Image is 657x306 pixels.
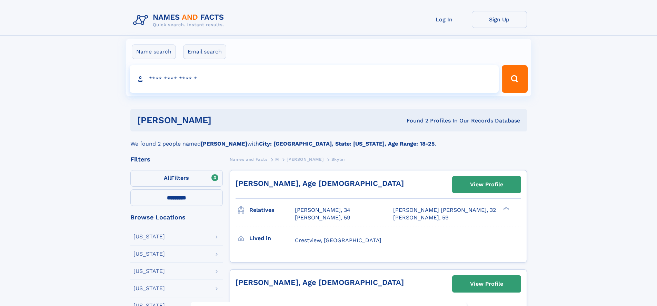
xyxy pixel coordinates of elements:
[133,251,165,257] div: [US_STATE]
[275,157,279,162] span: M
[130,11,230,30] img: Logo Names and Facts
[295,237,381,244] span: Crestview, [GEOGRAPHIC_DATA]
[502,65,527,93] button: Search Button
[137,116,309,125] h1: [PERSON_NAME]
[201,140,247,147] b: [PERSON_NAME]
[501,206,510,211] div: ❯
[287,157,323,162] span: [PERSON_NAME]
[393,206,496,214] a: [PERSON_NAME] [PERSON_NAME], 32
[133,268,165,274] div: [US_STATE]
[470,177,503,193] div: View Profile
[164,175,171,181] span: All
[133,234,165,239] div: [US_STATE]
[309,117,520,125] div: Found 2 Profiles In Our Records Database
[130,156,223,162] div: Filters
[236,278,404,287] a: [PERSON_NAME], Age [DEMOGRAPHIC_DATA]
[230,155,268,164] a: Names and Facts
[452,276,521,292] a: View Profile
[130,170,223,187] label: Filters
[130,214,223,220] div: Browse Locations
[417,11,472,28] a: Log In
[472,11,527,28] a: Sign Up
[130,65,499,93] input: search input
[452,176,521,193] a: View Profile
[249,204,295,216] h3: Relatives
[393,214,449,221] a: [PERSON_NAME], 59
[133,286,165,291] div: [US_STATE]
[249,233,295,244] h3: Lived in
[183,45,226,59] label: Email search
[236,179,404,188] a: [PERSON_NAME], Age [DEMOGRAPHIC_DATA]
[470,276,503,292] div: View Profile
[287,155,323,164] a: [PERSON_NAME]
[130,131,527,148] div: We found 2 people named with .
[295,214,350,221] a: [PERSON_NAME], 59
[295,206,350,214] a: [PERSON_NAME], 34
[331,157,346,162] span: Skyler
[275,155,279,164] a: M
[259,140,435,147] b: City: [GEOGRAPHIC_DATA], State: [US_STATE], Age Range: 18-25
[132,45,176,59] label: Name search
